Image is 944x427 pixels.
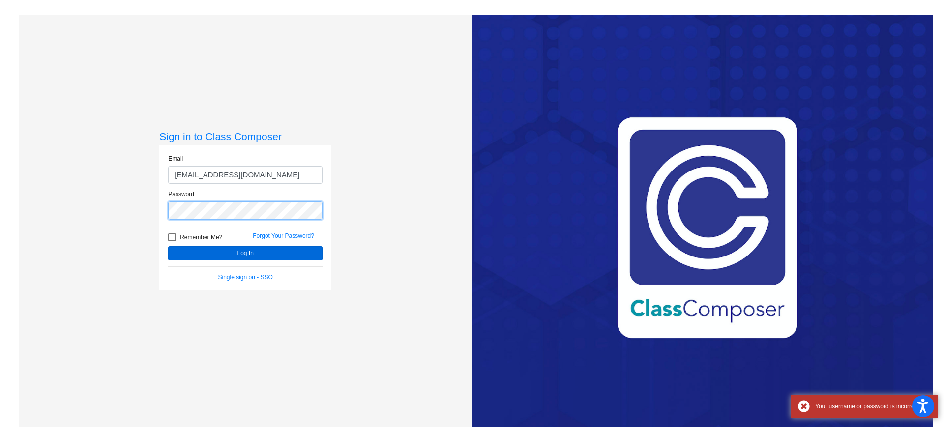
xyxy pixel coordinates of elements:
[815,402,931,411] div: Your username or password is incorrect
[218,274,273,281] a: Single sign on - SSO
[253,232,314,239] a: Forgot Your Password?
[159,130,331,142] h3: Sign in to Class Composer
[168,246,323,260] button: Log In
[168,154,183,163] label: Email
[180,231,222,243] span: Remember Me?
[168,190,194,199] label: Password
